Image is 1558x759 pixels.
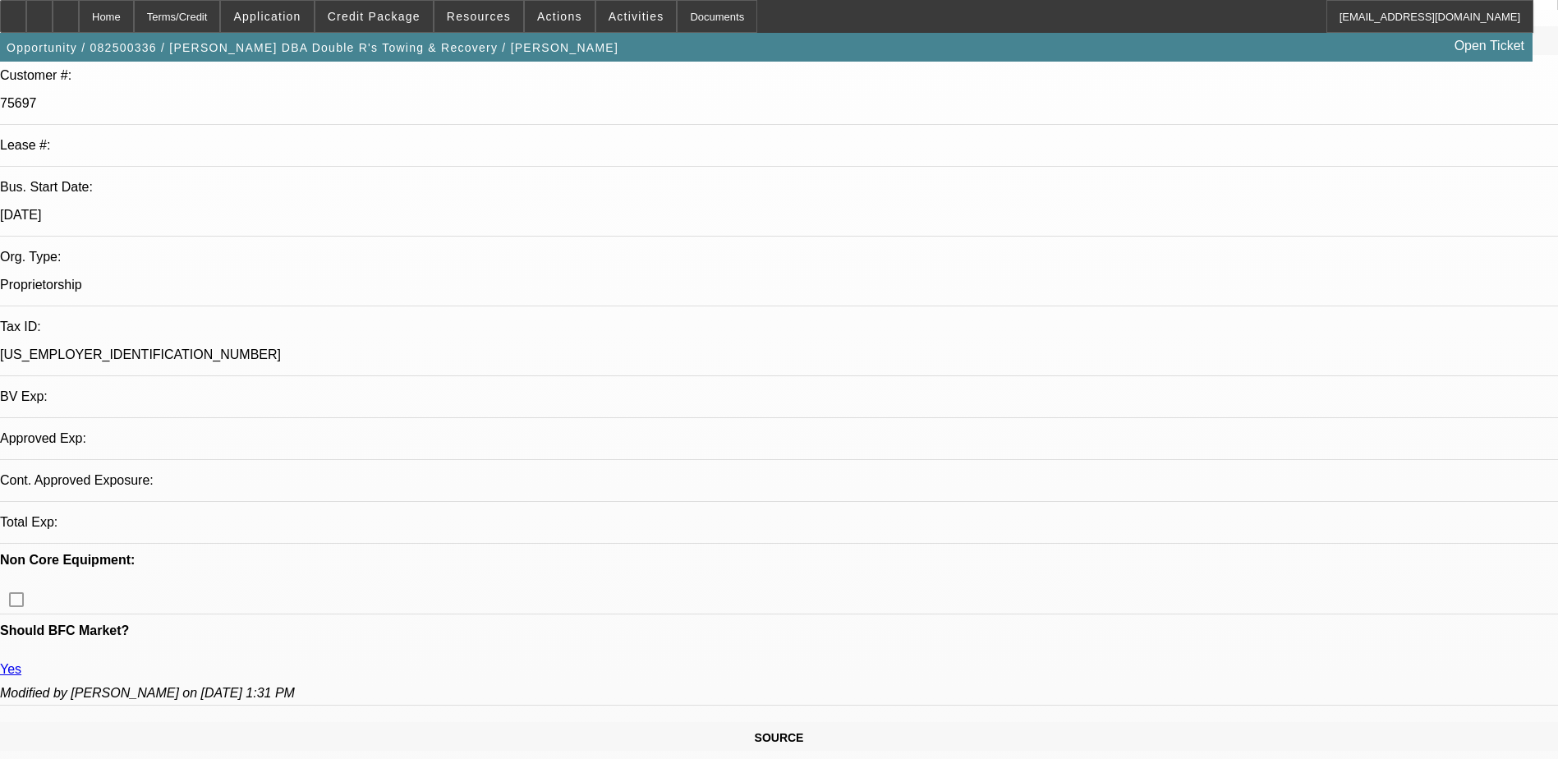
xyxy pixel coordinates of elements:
[328,10,421,23] span: Credit Package
[609,10,664,23] span: Activities
[537,10,582,23] span: Actions
[755,731,804,744] span: SOURCE
[1448,32,1531,60] a: Open Ticket
[221,1,313,32] button: Application
[233,10,301,23] span: Application
[525,1,595,32] button: Actions
[447,10,511,23] span: Resources
[596,1,677,32] button: Activities
[434,1,523,32] button: Resources
[315,1,433,32] button: Credit Package
[7,41,618,54] span: Opportunity / 082500336 / [PERSON_NAME] DBA Double R's Towing & Recovery / [PERSON_NAME]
